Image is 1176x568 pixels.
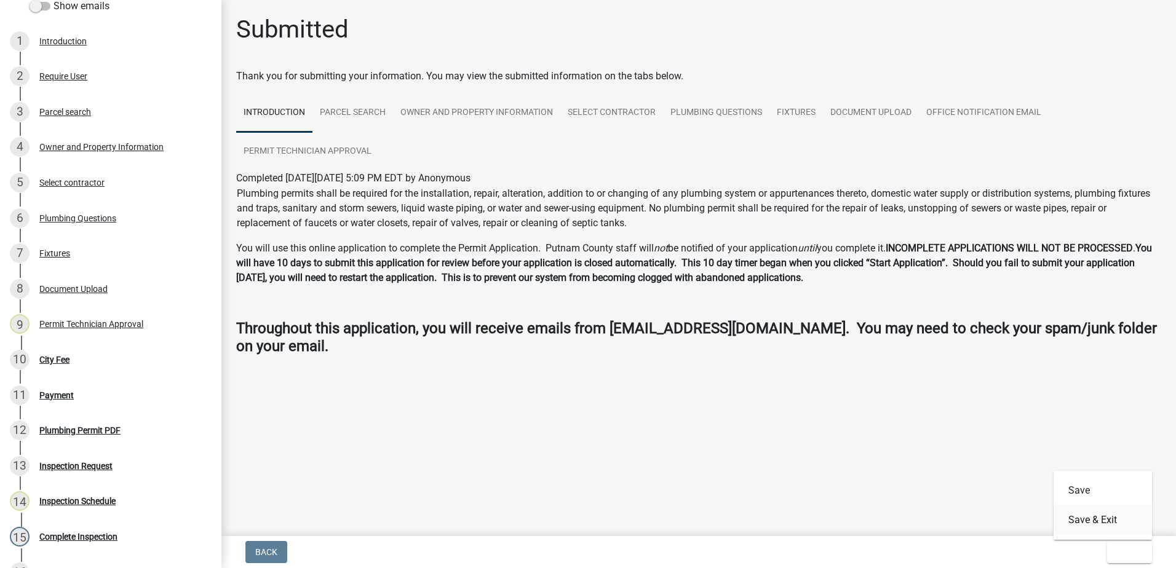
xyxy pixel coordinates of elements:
[1054,476,1152,505] button: Save
[39,143,164,151] div: Owner and Property Information
[10,527,30,546] div: 15
[39,532,117,541] div: Complete Inspection
[39,497,116,505] div: Inspection Schedule
[10,314,30,334] div: 9
[236,172,471,184] span: Completed [DATE][DATE] 5:09 PM EDT by Anonymous
[10,102,30,122] div: 3
[10,66,30,86] div: 2
[236,241,1161,285] p: You will use this online application to complete the Permit Application. Putnam County staff will...
[1054,505,1152,535] button: Save & Exit
[10,208,30,228] div: 6
[798,242,817,254] i: until
[1107,541,1152,563] button: Exit
[39,37,87,45] div: Introduction
[10,279,30,299] div: 8
[393,93,560,133] a: Owner and Property Information
[663,93,769,133] a: Plumbing Questions
[39,108,91,116] div: Parcel search
[39,72,87,81] div: Require User
[39,214,116,223] div: Plumbing Questions
[255,547,277,557] span: Back
[39,355,70,364] div: City Fee
[1117,547,1135,557] span: Exit
[236,320,1157,355] strong: Throughout this application, you will receive emails from [EMAIL_ADDRESS][DOMAIN_NAME]. You may n...
[886,242,1133,254] strong: INCOMPLETE APPLICATIONS WILL NOT BE PROCESSED
[236,132,379,172] a: Permit Technician Approval
[769,93,823,133] a: Fixtures
[10,243,30,263] div: 7
[39,426,121,435] div: Plumbing Permit PDF
[236,93,312,133] a: Introduction
[1054,471,1152,540] div: Exit
[10,137,30,157] div: 4
[39,320,143,328] div: Permit Technician Approval
[654,242,668,254] i: not
[245,541,287,563] button: Back
[39,462,113,470] div: Inspection Request
[39,285,108,293] div: Document Upload
[236,15,349,44] h1: Submitted
[39,391,74,400] div: Payment
[236,242,1152,283] strong: You will have 10 days to submit this application for review before your application is closed aut...
[312,93,393,133] a: Parcel search
[919,93,1049,133] a: Office Notification Email
[10,456,30,476] div: 13
[560,93,663,133] a: Select contractor
[236,69,1161,84] div: Thank you for submitting your information. You may view the submitted information on the tabs below.
[10,491,30,511] div: 14
[823,93,919,133] a: Document Upload
[39,249,70,258] div: Fixtures
[39,178,105,187] div: Select contractor
[10,173,30,192] div: 5
[236,186,1161,231] td: Plumbing permits shall be required for the installation, repair, alteration, addition to or chang...
[10,420,30,440] div: 12
[10,385,30,405] div: 11
[10,350,30,369] div: 10
[10,31,30,51] div: 1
